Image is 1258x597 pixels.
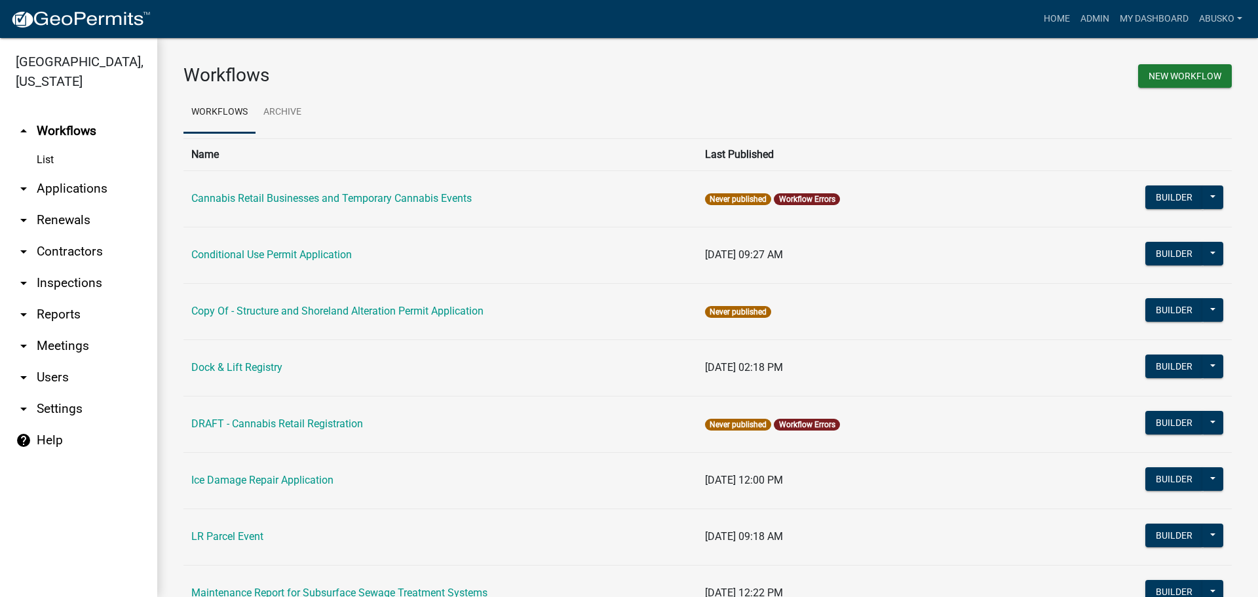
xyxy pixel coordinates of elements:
a: Dock & Lift Registry [191,361,282,374]
span: [DATE] 09:18 AM [705,530,783,543]
i: arrow_drop_down [16,307,31,322]
button: New Workflow [1138,64,1232,88]
th: Name [183,138,697,170]
span: [DATE] 09:27 AM [705,248,783,261]
button: Builder [1145,411,1203,434]
a: Workflow Errors [779,195,835,204]
a: Conditional Use Permit Application [191,248,352,261]
i: arrow_drop_down [16,370,31,385]
a: Workflows [183,92,256,134]
span: [DATE] 12:00 PM [705,474,783,486]
i: arrow_drop_down [16,212,31,228]
i: arrow_drop_down [16,401,31,417]
button: Builder [1145,467,1203,491]
button: Builder [1145,524,1203,547]
a: Copy Of - Structure and Shoreland Alteration Permit Application [191,305,484,317]
span: Never published [705,193,771,205]
a: My Dashboard [1115,7,1194,31]
a: DRAFT - Cannabis Retail Registration [191,417,363,430]
span: Never published [705,419,771,431]
span: Never published [705,306,771,318]
i: arrow_drop_down [16,181,31,197]
button: Builder [1145,242,1203,265]
i: arrow_drop_down [16,338,31,354]
a: Home [1039,7,1075,31]
i: arrow_drop_up [16,123,31,139]
i: arrow_drop_down [16,244,31,260]
i: help [16,433,31,448]
a: Ice Damage Repair Application [191,474,334,486]
a: Cannabis Retail Businesses and Temporary Cannabis Events [191,192,472,204]
span: [DATE] 02:18 PM [705,361,783,374]
h3: Workflows [183,64,698,87]
button: Builder [1145,298,1203,322]
a: LR Parcel Event [191,530,263,543]
button: Builder [1145,355,1203,378]
a: abusko [1194,7,1248,31]
a: Archive [256,92,309,134]
button: Builder [1145,185,1203,209]
th: Last Published [697,138,1078,170]
a: Workflow Errors [779,420,835,429]
i: arrow_drop_down [16,275,31,291]
a: Admin [1075,7,1115,31]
